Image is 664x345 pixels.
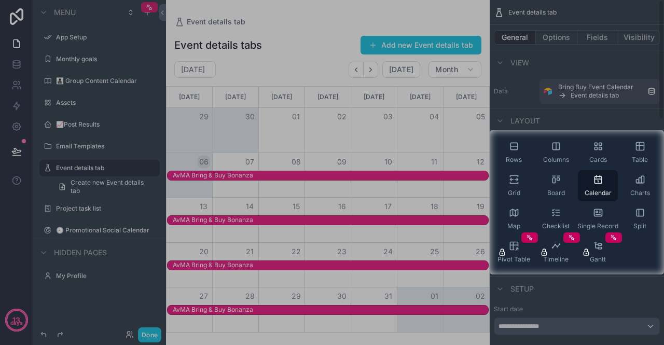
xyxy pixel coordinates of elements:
button: Board [536,170,576,201]
button: Split [620,203,660,234]
span: Calendar [585,189,612,197]
button: Map [494,203,534,234]
button: Gantt [578,237,618,268]
button: Timeline [536,237,576,268]
span: Pivot Table [497,255,530,264]
button: Pivot Table [494,237,534,268]
span: Board [547,189,565,197]
button: Cards [578,137,618,168]
button: Checklist [536,203,576,234]
button: Calendar [578,170,618,201]
span: Cards [589,156,607,164]
span: Grid [508,189,520,197]
span: Single Record [577,222,618,230]
button: Table [620,137,660,168]
button: Columns [536,137,576,168]
span: Map [507,222,520,230]
iframe: Tooltip [314,163,490,242]
span: Split [633,222,646,230]
span: Charts [630,189,650,197]
button: Charts [620,170,660,201]
span: Columns [543,156,569,164]
span: Timeline [543,255,569,264]
span: Checklist [542,222,570,230]
span: Rows [506,156,522,164]
button: Single Record [578,203,618,234]
button: Rows [494,137,534,168]
span: Gantt [590,255,606,264]
span: Table [632,156,648,164]
button: Grid [494,170,534,201]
